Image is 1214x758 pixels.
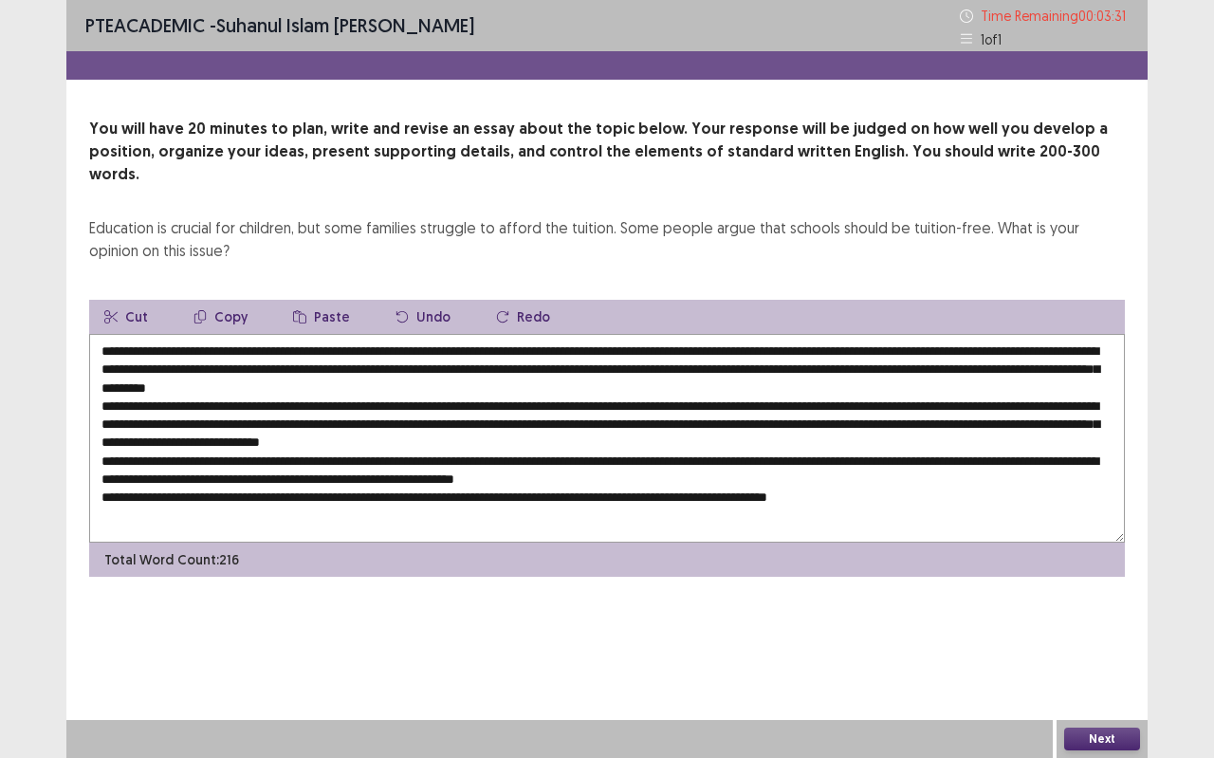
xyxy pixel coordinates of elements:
[89,118,1125,186] p: You will have 20 minutes to plan, write and revise an essay about the topic below. Your response ...
[981,6,1129,26] p: Time Remaining 00 : 03 : 31
[380,300,466,334] button: Undo
[89,216,1125,262] div: Education is crucial for children, but some families struggle to afford the tuition. Some people ...
[89,300,163,334] button: Cut
[85,11,474,40] p: - suhanul Islam [PERSON_NAME]
[481,300,565,334] button: Redo
[178,300,263,334] button: Copy
[1064,728,1140,750] button: Next
[278,300,365,334] button: Paste
[104,550,239,570] p: Total Word Count: 216
[85,13,205,37] span: PTE academic
[981,29,1002,49] p: 1 of 1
